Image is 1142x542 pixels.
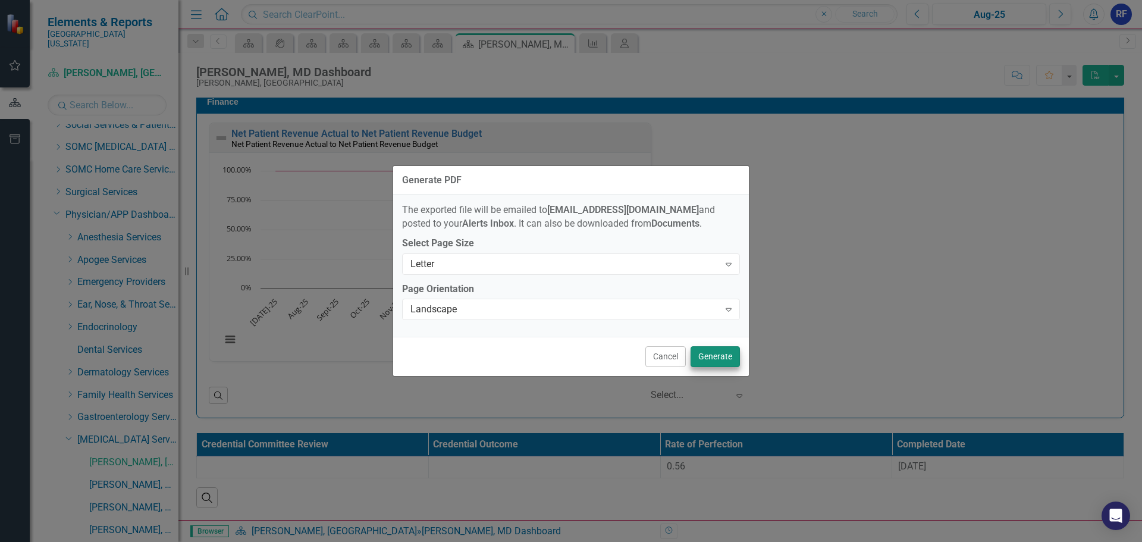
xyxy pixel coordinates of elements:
label: Page Orientation [402,283,740,296]
div: Generate PDF [402,175,462,186]
div: Open Intercom Messenger [1102,502,1130,530]
div: Landscape [410,303,719,317]
button: Cancel [645,346,686,367]
button: Generate [691,346,740,367]
label: Select Page Size [402,237,740,250]
div: Letter [410,257,719,271]
strong: Documents [651,218,699,229]
strong: Alerts Inbox [462,218,514,229]
strong: [EMAIL_ADDRESS][DOMAIN_NAME] [547,204,699,215]
span: The exported file will be emailed to and posted to your . It can also be downloaded from . [402,204,715,229]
